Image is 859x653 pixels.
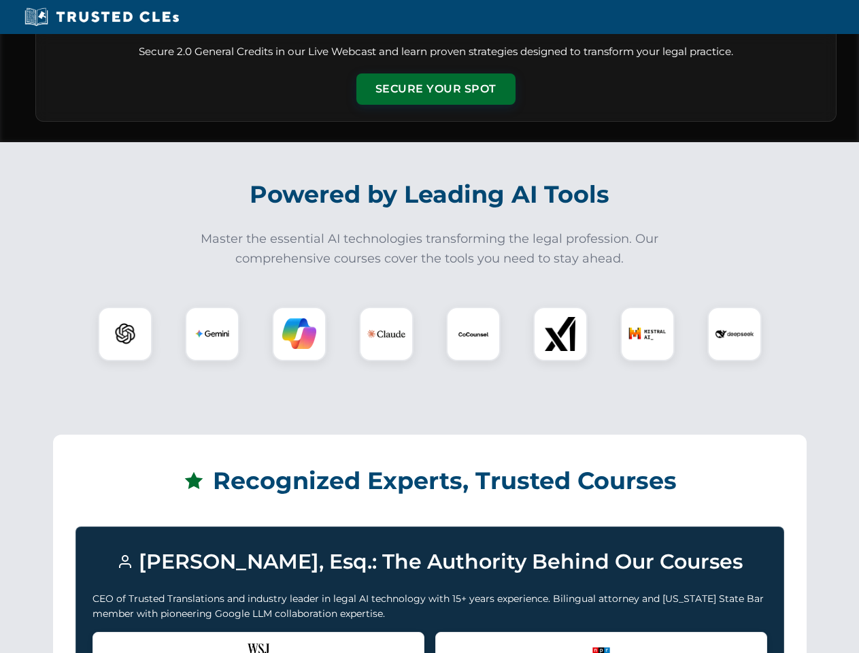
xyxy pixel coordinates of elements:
div: DeepSeek [707,307,762,361]
p: Master the essential AI technologies transforming the legal profession. Our comprehensive courses... [192,229,668,269]
img: xAI Logo [543,317,577,351]
div: Gemini [185,307,239,361]
h2: Recognized Experts, Trusted Courses [75,457,784,505]
img: Claude Logo [367,315,405,353]
div: Claude [359,307,414,361]
div: xAI [533,307,588,361]
img: Trusted CLEs [20,7,183,27]
button: Secure Your Spot [356,73,516,105]
div: Copilot [272,307,326,361]
img: Copilot Logo [282,317,316,351]
img: Gemini Logo [195,317,229,351]
div: CoCounsel [446,307,501,361]
div: ChatGPT [98,307,152,361]
h2: Powered by Leading AI Tools [53,171,807,218]
div: Mistral AI [620,307,675,361]
img: ChatGPT Logo [105,314,145,354]
h3: [PERSON_NAME], Esq.: The Authority Behind Our Courses [92,543,767,580]
p: CEO of Trusted Translations and industry leader in legal AI technology with 15+ years experience.... [92,591,767,622]
img: CoCounsel Logo [456,317,490,351]
img: Mistral AI Logo [628,315,667,353]
img: DeepSeek Logo [715,315,754,353]
p: Secure 2.0 General Credits in our Live Webcast and learn proven strategies designed to transform ... [52,44,820,60]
